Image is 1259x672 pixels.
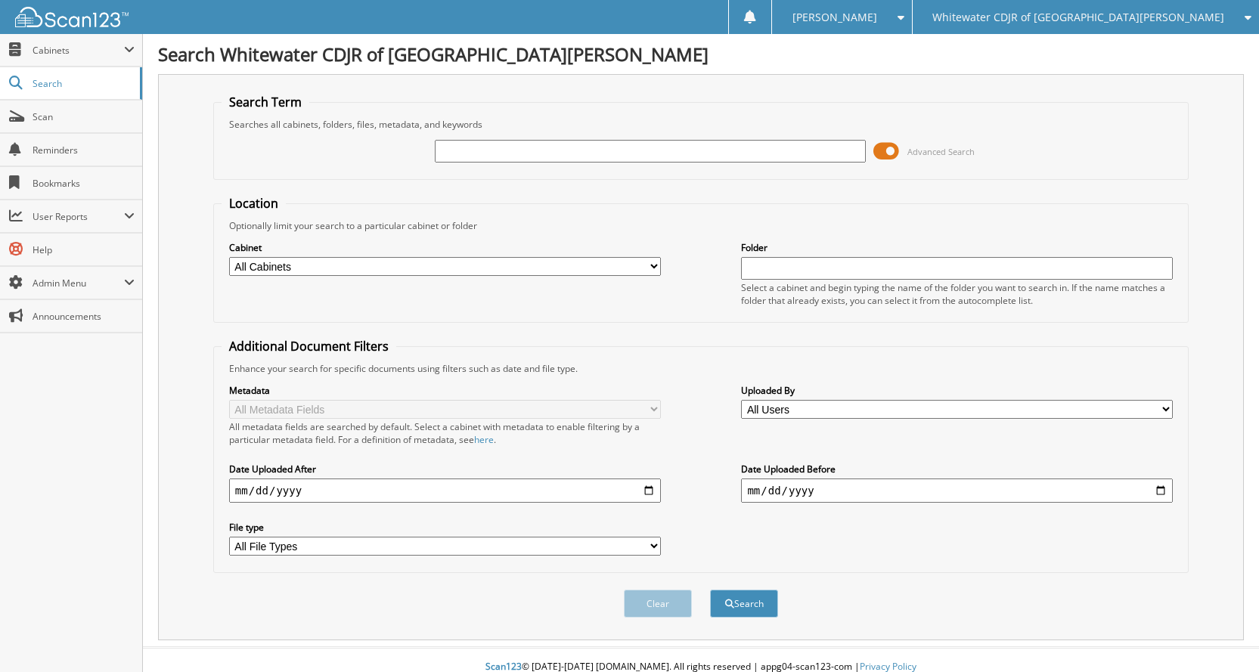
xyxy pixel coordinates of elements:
[229,384,661,397] label: Metadata
[222,195,286,212] legend: Location
[624,590,692,618] button: Clear
[158,42,1244,67] h1: Search Whitewater CDJR of [GEOGRAPHIC_DATA][PERSON_NAME]
[33,44,124,57] span: Cabinets
[907,146,975,157] span: Advanced Search
[33,77,132,90] span: Search
[741,241,1173,254] label: Folder
[33,144,135,156] span: Reminders
[741,384,1173,397] label: Uploaded By
[229,420,661,446] div: All metadata fields are searched by default. Select a cabinet with metadata to enable filtering b...
[741,478,1173,503] input: end
[15,7,129,27] img: scan123-logo-white.svg
[229,241,661,254] label: Cabinet
[222,118,1180,131] div: Searches all cabinets, folders, files, metadata, and keywords
[229,463,661,475] label: Date Uploaded After
[222,219,1180,232] div: Optionally limit your search to a particular cabinet or folder
[33,177,135,190] span: Bookmarks
[222,362,1180,375] div: Enhance your search for specific documents using filters such as date and file type.
[33,243,135,256] span: Help
[741,463,1173,475] label: Date Uploaded Before
[33,310,135,323] span: Announcements
[222,94,309,110] legend: Search Term
[33,277,124,290] span: Admin Menu
[710,590,778,618] button: Search
[741,281,1173,307] div: Select a cabinet and begin typing the name of the folder you want to search in. If the name match...
[33,210,124,223] span: User Reports
[792,13,877,22] span: [PERSON_NAME]
[932,13,1224,22] span: Whitewater CDJR of [GEOGRAPHIC_DATA][PERSON_NAME]
[229,478,661,503] input: start
[222,338,396,355] legend: Additional Document Filters
[474,433,494,446] a: here
[33,110,135,123] span: Scan
[229,521,661,534] label: File type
